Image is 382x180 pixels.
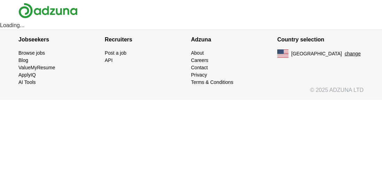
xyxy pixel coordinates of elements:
[191,57,208,63] a: Careers
[18,3,78,18] img: Adzuna logo
[291,50,342,57] span: [GEOGRAPHIC_DATA]
[18,79,36,85] a: AI Tools
[191,65,208,70] a: Contact
[18,72,36,78] a: ApplyIQ
[345,50,361,57] button: change
[18,50,45,56] a: Browse jobs
[191,50,204,56] a: About
[18,57,28,63] a: Blog
[18,65,55,70] a: ValueMyResume
[191,79,233,85] a: Terms & Conditions
[277,30,364,49] h4: Country selection
[191,72,207,78] a: Privacy
[105,57,113,63] a: API
[105,50,126,56] a: Post a job
[13,86,369,100] div: © 2025 ADZUNA LTD
[277,49,288,58] img: US flag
